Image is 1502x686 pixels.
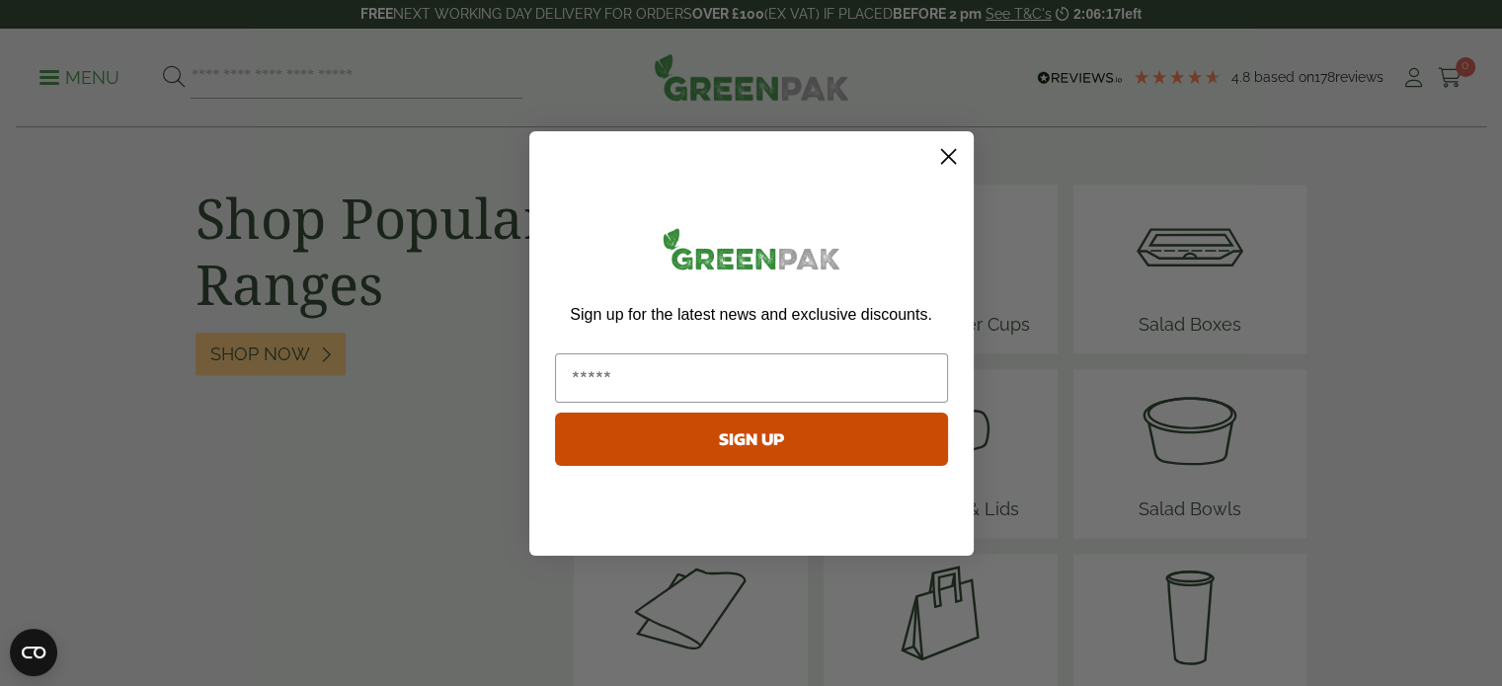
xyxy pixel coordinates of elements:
img: greenpak_logo [555,220,948,286]
button: Open CMP widget [10,629,57,676]
span: Sign up for the latest news and exclusive discounts. [570,306,931,323]
button: SIGN UP [555,413,948,466]
input: Email [555,353,948,403]
button: Close dialog [931,139,966,174]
